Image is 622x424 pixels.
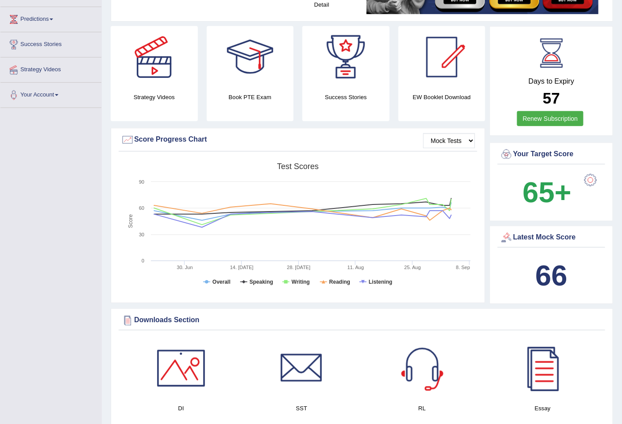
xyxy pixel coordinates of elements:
a: Your Account [0,83,101,105]
tspan: 28. [DATE] [287,265,310,270]
h4: DI [125,404,237,413]
tspan: 25. Aug [404,265,421,270]
div: Downloads Section [121,314,603,327]
text: 90 [139,179,144,185]
tspan: 14. [DATE] [230,265,254,270]
tspan: 8. Sep [456,265,470,270]
div: Score Progress Chart [121,133,475,146]
h4: SST [246,404,357,413]
a: Predictions [0,7,101,29]
text: 60 [139,205,144,211]
h4: Book PTE Exam [207,93,294,102]
b: 65+ [523,176,572,208]
tspan: Test scores [277,162,319,171]
tspan: Reading [329,279,350,285]
div: Latest Mock Score [500,231,603,244]
tspan: Overall [212,279,231,285]
tspan: 11. Aug [348,265,364,270]
h4: Success Stories [302,93,390,102]
a: Strategy Videos [0,58,101,80]
tspan: 30. Jun [177,265,193,270]
a: Success Stories [0,32,101,54]
div: Your Target Score [500,148,603,161]
a: Renew Subscription [517,111,584,126]
h4: Strategy Videos [111,93,198,102]
b: 66 [535,259,567,292]
tspan: Speaking [250,279,273,285]
text: 30 [139,232,144,237]
h4: RL [367,404,478,413]
tspan: Writing [292,279,310,285]
h4: EW Booklet Download [398,93,486,102]
tspan: Score [127,214,134,228]
b: 57 [543,89,560,107]
text: 0 [142,258,144,263]
h4: Essay [487,404,599,413]
h4: Days to Expiry [500,77,603,85]
tspan: Listening [369,279,392,285]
